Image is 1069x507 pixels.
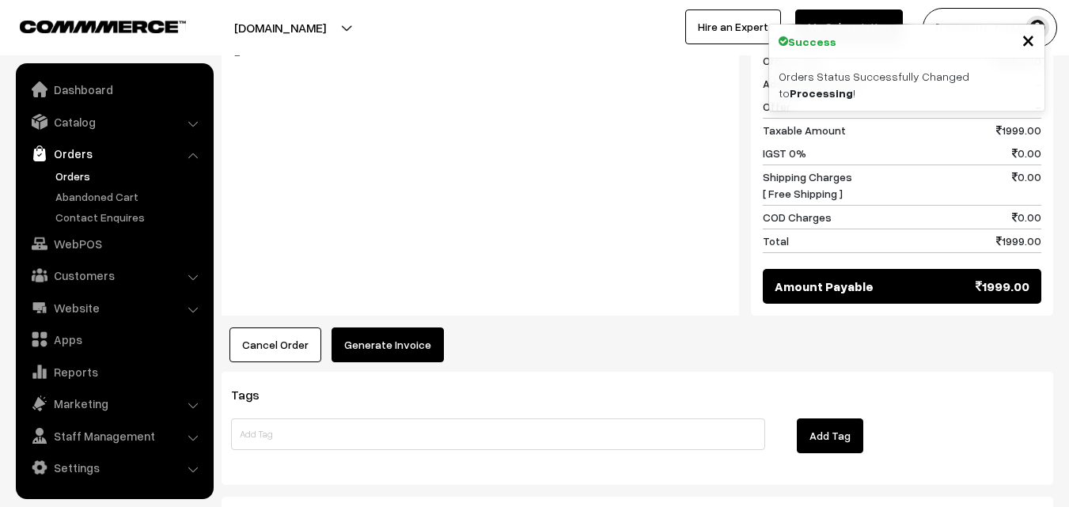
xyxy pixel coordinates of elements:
[763,52,820,69] span: Order Total
[763,122,846,138] span: Taxable Amount
[976,277,1029,296] span: 1999.00
[763,98,790,115] span: Offer
[923,8,1057,47] button: [PERSON_NAME]
[996,233,1041,249] span: 1999.00
[1022,28,1035,51] button: Close
[179,8,381,47] button: [DOMAIN_NAME]
[763,168,852,202] span: Shipping Charges [ Free Shipping ]
[20,261,208,289] a: Customers
[1022,25,1035,54] span: ×
[229,327,321,362] button: Cancel Order
[20,21,186,32] img: COMMMERCE
[1025,16,1049,40] img: user
[996,122,1041,138] span: 1999.00
[20,108,208,136] a: Catalog
[775,277,874,296] span: Amount Payable
[763,209,832,225] span: COD Charges
[790,86,853,100] strong: Processing
[20,358,208,386] a: Reports
[795,9,903,44] a: My Subscription
[20,389,208,418] a: Marketing
[20,75,208,104] a: Dashboard
[763,145,806,161] span: IGST 0%
[20,16,158,35] a: COMMMERCE
[20,325,208,354] a: Apps
[231,418,765,450] input: Add Tag
[51,168,208,184] a: Orders
[51,188,208,205] a: Abandoned Cart
[763,233,789,249] span: Total
[788,33,836,50] strong: Success
[231,387,279,403] span: Tags
[1012,209,1041,225] span: 0.00
[332,327,444,362] button: Generate Invoice
[20,229,208,258] a: WebPOS
[1012,145,1041,161] span: 0.00
[20,293,208,322] a: Website
[763,75,862,92] span: Additional Discount
[20,453,208,482] a: Settings
[1012,168,1041,202] span: 0.00
[769,59,1044,111] div: Orders Status Successfully Changed to !
[797,418,863,453] button: Add Tag
[51,209,208,225] a: Contact Enquires
[685,9,781,44] a: Hire an Expert
[20,422,208,450] a: Staff Management
[20,139,208,168] a: Orders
